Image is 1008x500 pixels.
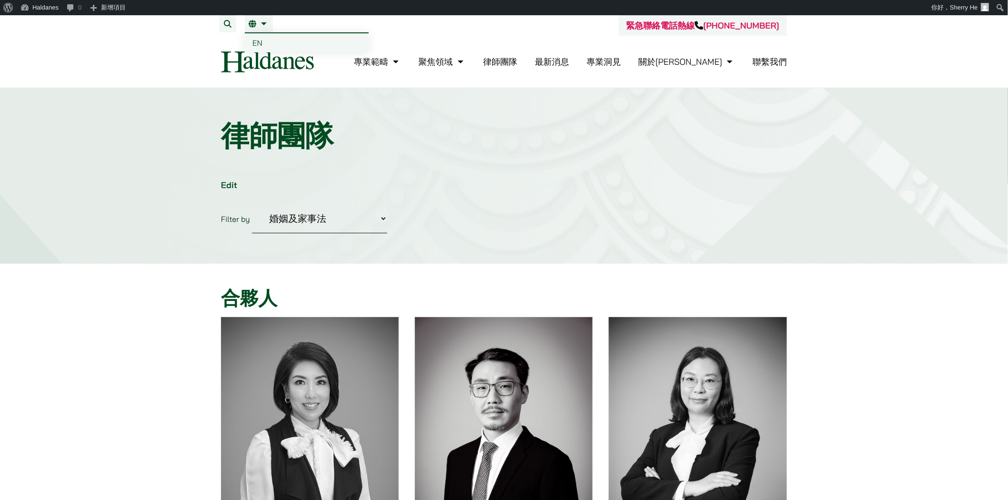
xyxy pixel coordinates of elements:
h1: 律師團隊 [221,119,787,153]
a: 聚焦領域 [419,56,466,67]
span: Sherry He [950,4,978,11]
a: 最新消息 [535,56,569,67]
a: 繁 [249,20,269,28]
a: 專業洞見 [587,56,621,67]
button: Search [219,15,236,32]
a: 聯繫我們 [753,56,787,67]
a: Edit [221,180,237,190]
img: Logo of Haldanes [221,51,314,72]
a: 律師團隊 [483,56,517,67]
a: 專業範疇 [354,56,401,67]
a: 緊急聯絡電話熱線[PHONE_NUMBER] [626,20,779,31]
a: 關於何敦 [638,56,735,67]
a: Switch to EN [245,33,369,52]
span: EN [252,38,262,48]
h2: 合夥人 [221,287,787,310]
label: Filter by [221,214,250,224]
